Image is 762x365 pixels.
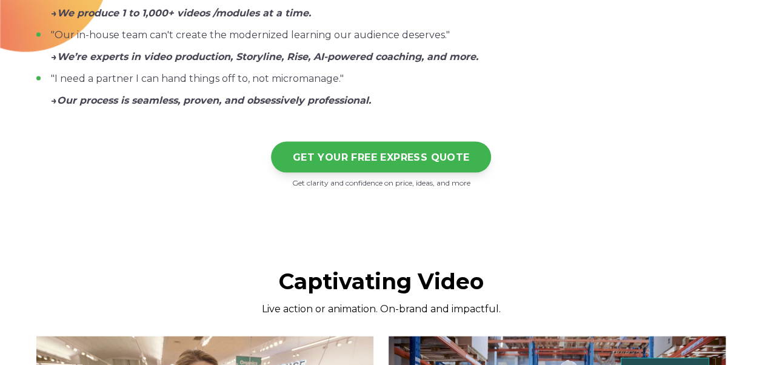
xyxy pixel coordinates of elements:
[292,178,470,187] span: Get clarity and confidence on price, ideas, and more
[271,142,492,173] a: GET YOUR FREE EXPRESS QUOTE
[51,7,311,19] span: →
[51,51,478,62] span: →
[51,28,726,42] p: "Our in-house team can't create the modernized learning our audience deserves."
[57,51,478,62] em: We’re experts in video production, Storyline, Rise, AI-powered coaching, and more.
[262,303,501,315] span: Live action or animation. On-brand and impactful.
[57,7,311,19] em: We produce 1 to 1,000+ videos /modules at a time.
[57,95,371,106] em: Our process is seamless, proven, and obsessively professional.
[51,93,726,108] p: →
[279,268,484,295] span: Captivating Video
[51,72,726,86] p: "I need a partner I can hand things off to, not micromanage."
